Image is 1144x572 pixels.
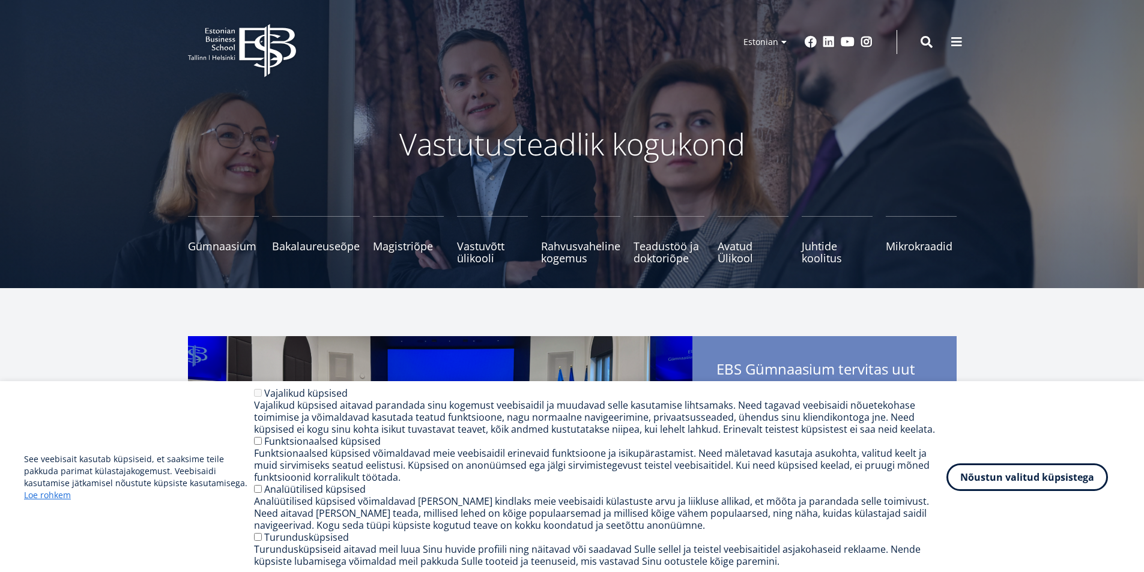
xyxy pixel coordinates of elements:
a: Facebook [805,36,817,48]
div: Vajalikud küpsised aitavad parandada sinu kogemust veebisaidil ja muudavad selle kasutamise lihts... [254,399,946,435]
a: Youtube [841,36,855,48]
div: Funktsionaalsed küpsised võimaldavad meie veebisaidil erinevaid funktsioone ja isikupärastamist. ... [254,447,946,483]
span: Bakalaureuseõpe [272,240,360,252]
label: Funktsionaalsed küpsised [264,435,381,448]
a: Loe rohkem [24,489,71,501]
span: Magistriõpe [373,240,444,252]
span: Juhtide koolitus [802,240,873,264]
span: Avatud Ülikool [718,240,788,264]
a: Linkedin [823,36,835,48]
a: Teadustöö ja doktoriõpe [634,216,704,264]
span: Mikrokraadid [886,240,957,252]
a: Juhtide koolitus [802,216,873,264]
a: Gümnaasium [188,216,259,264]
img: a [188,336,692,564]
a: Mikrokraadid [886,216,957,264]
a: Instagram [861,36,873,48]
a: Magistriõpe [373,216,444,264]
span: Teadustöö ja doktoriõpe [634,240,704,264]
button: Nõustun valitud küpsistega [946,463,1108,491]
a: Rahvusvaheline kogemus [541,216,620,264]
span: Gümnaasium [188,240,259,252]
span: Vastuvõtt ülikooli [457,240,528,264]
span: õppeaastat põhiväärtusi meenutades [716,378,933,396]
label: Analüütilised küpsised [264,483,366,496]
label: Vajalikud küpsised [264,387,348,400]
label: Turundusküpsised [264,531,349,544]
div: Turundusküpsiseid aitavad meil luua Sinu huvide profiili ning näitavad või saadavad Sulle sellel ... [254,543,946,567]
p: See veebisait kasutab küpsiseid, et saaksime teile pakkuda parimat külastajakogemust. Veebisaidi ... [24,453,254,501]
a: Bakalaureuseõpe [272,216,360,264]
a: Avatud Ülikool [718,216,788,264]
span: Rahvusvaheline kogemus [541,240,620,264]
p: Vastutusteadlik kogukond [254,126,891,162]
span: EBS Gümnaasium tervitas uut [716,360,933,400]
div: Analüütilised küpsised võimaldavad [PERSON_NAME] kindlaks meie veebisaidi külastuste arvu ja liik... [254,495,946,531]
a: Vastuvõtt ülikooli [457,216,528,264]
